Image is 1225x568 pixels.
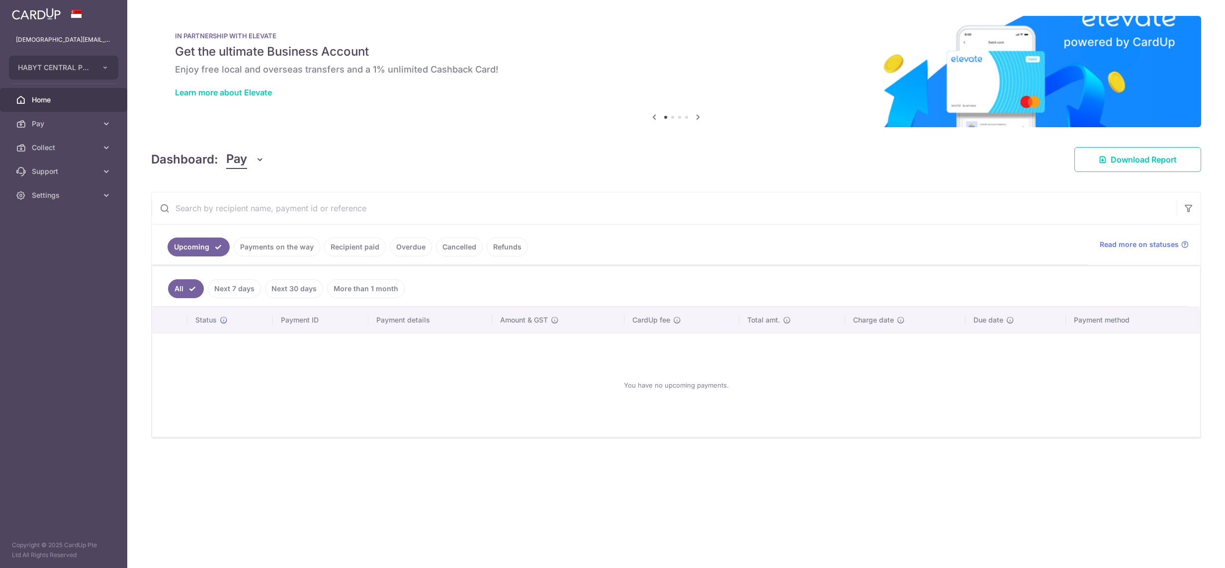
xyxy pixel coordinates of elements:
a: Download Report [1074,147,1201,172]
a: Read more on statuses [1100,240,1189,249]
button: Pay [226,150,264,169]
span: CardUp fee [632,315,670,325]
span: Total amt. [747,315,780,325]
span: Read more on statuses [1100,240,1179,249]
div: You have no upcoming payments. [164,341,1188,429]
button: HABYT CENTRAL PTE. LTD. [9,56,118,80]
span: Due date [973,315,1003,325]
p: IN PARTNERSHIP WITH ELEVATE [175,32,1177,40]
a: Overdue [390,238,432,256]
a: Learn more about Elevate [175,87,272,97]
a: More than 1 month [327,279,405,298]
th: Payment ID [273,307,368,333]
span: Amount & GST [500,315,548,325]
h4: Dashboard: [151,151,218,168]
span: Settings [32,190,97,200]
a: Refunds [487,238,528,256]
h6: Enjoy free local and overseas transfers and a 1% unlimited Cashback Card! [175,64,1177,76]
span: Status [195,315,217,325]
a: Payments on the way [234,238,320,256]
span: Pay [226,150,247,169]
a: Recipient paid [324,238,386,256]
a: All [168,279,204,298]
a: Next 7 days [208,279,261,298]
span: HABYT CENTRAL PTE. LTD. [18,63,91,73]
a: Next 30 days [265,279,323,298]
img: Renovation banner [151,16,1201,127]
h5: Get the ultimate Business Account [175,44,1177,60]
span: Home [32,95,97,105]
th: Payment details [368,307,492,333]
input: Search by recipient name, payment id or reference [152,192,1177,224]
span: Pay [32,119,97,129]
span: Collect [32,143,97,153]
img: CardUp [12,8,61,20]
span: Charge date [853,315,894,325]
p: [DEMOGRAPHIC_DATA][EMAIL_ADDRESS][DOMAIN_NAME] [16,35,111,45]
th: Payment method [1066,307,1200,333]
a: Cancelled [436,238,483,256]
a: Upcoming [168,238,230,256]
span: Support [32,166,97,176]
span: Download Report [1111,154,1177,165]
